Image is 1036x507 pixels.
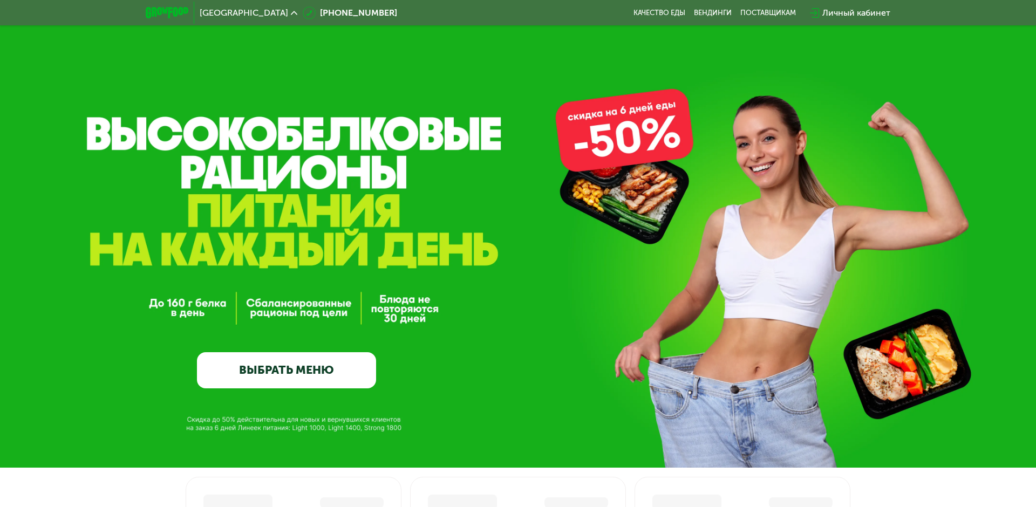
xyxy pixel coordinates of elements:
a: ВЫБРАТЬ МЕНЮ [197,352,376,388]
div: поставщикам [740,9,796,17]
a: [PHONE_NUMBER] [303,6,397,19]
div: Личный кабинет [822,6,890,19]
a: Качество еды [633,9,685,17]
a: Вендинги [694,9,732,17]
span: [GEOGRAPHIC_DATA] [200,9,288,17]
